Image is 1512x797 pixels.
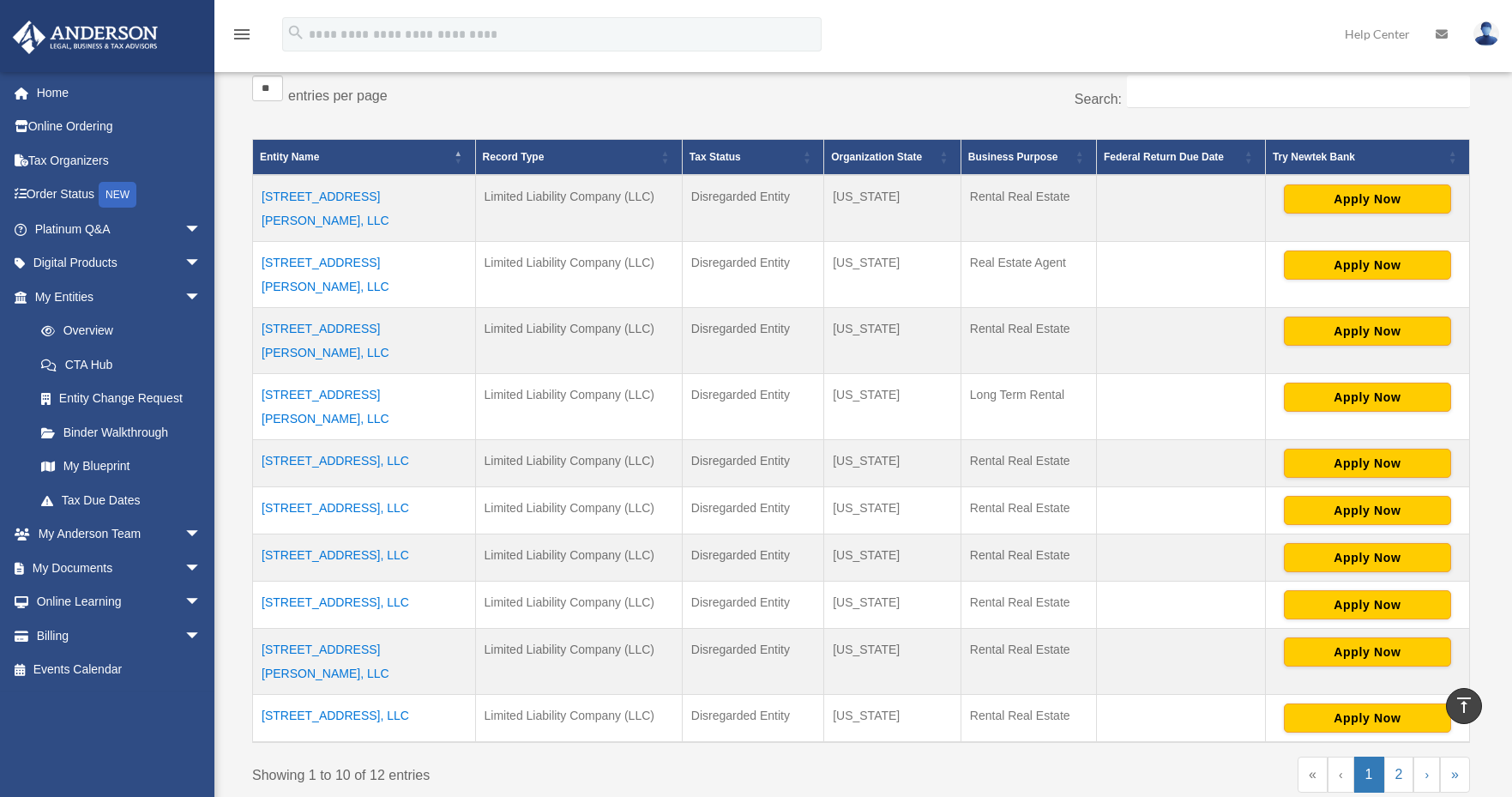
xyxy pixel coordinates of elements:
th: Organization State: Activate to sort [824,139,961,175]
td: Rental Real Estate [961,307,1096,373]
a: Binder Walkthrough [24,415,219,450]
button: Apply Now [1284,184,1451,214]
a: First [1298,757,1328,793]
button: Apply Now [1284,703,1451,733]
td: Disregarded Entity [682,241,823,307]
i: search [286,23,305,42]
a: Tax Organizers [12,143,227,178]
td: Limited Liability Company (LLC) [475,486,682,534]
i: vertical_align_top [1454,695,1474,715]
td: Disregarded Entity [682,694,823,742]
span: Federal Return Due Date [1104,151,1224,163]
th: Tax Status: Activate to sort [682,139,823,175]
span: arrow_drop_down [184,212,219,247]
td: Disregarded Entity [682,175,823,242]
a: My Anderson Teamarrow_drop_down [12,517,227,552]
td: [STREET_ADDRESS], LLC [253,534,476,581]
td: [US_STATE] [824,581,961,628]
td: [STREET_ADDRESS], LLC [253,486,476,534]
div: NEW [99,182,136,208]
a: My Entitiesarrow_drop_down [12,280,219,314]
td: [US_STATE] [824,439,961,486]
button: Apply Now [1284,637,1451,667]
a: Tax Due Dates [24,483,219,517]
span: arrow_drop_down [184,517,219,552]
td: Rental Real Estate [961,628,1096,694]
td: Limited Liability Company (LLC) [475,628,682,694]
td: Rental Real Estate [961,581,1096,628]
a: Order StatusNEW [12,178,227,213]
td: [STREET_ADDRESS], LLC [253,439,476,486]
span: arrow_drop_down [184,619,219,654]
td: Limited Liability Company (LLC) [475,534,682,581]
td: Limited Liability Company (LLC) [475,307,682,373]
a: Online Ordering [12,110,227,144]
td: Limited Liability Company (LLC) [475,694,682,742]
td: [US_STATE] [824,175,961,242]
td: Limited Liability Company (LLC) [475,241,682,307]
td: [STREET_ADDRESS], LLC [253,694,476,742]
button: Apply Now [1284,449,1451,478]
span: Business Purpose [968,151,1058,163]
span: Record Type [483,151,545,163]
a: Digital Productsarrow_drop_down [12,246,227,281]
td: Disregarded Entity [682,581,823,628]
a: My Blueprint [24,450,219,484]
td: [US_STATE] [824,241,961,307]
button: Apply Now [1284,590,1451,619]
td: Disregarded Entity [682,373,823,439]
th: Try Newtek Bank : Activate to sort [1265,139,1469,175]
th: Business Purpose: Activate to sort [961,139,1096,175]
th: Record Type: Activate to sort [475,139,682,175]
img: User Pic [1473,21,1499,46]
td: [US_STATE] [824,307,961,373]
a: My Documentsarrow_drop_down [12,551,227,585]
a: Billingarrow_drop_down [12,619,227,653]
td: Disregarded Entity [682,307,823,373]
td: Disregarded Entity [682,628,823,694]
span: arrow_drop_down [184,585,219,620]
button: Apply Now [1284,383,1451,412]
th: Federal Return Due Date: Activate to sort [1096,139,1265,175]
button: Apply Now [1284,251,1451,280]
td: Rental Real Estate [961,486,1096,534]
th: Entity Name: Activate to invert sorting [253,139,476,175]
td: Real Estate Agent [961,241,1096,307]
td: [US_STATE] [824,694,961,742]
a: Online Learningarrow_drop_down [12,585,227,619]
label: Search: [1075,92,1122,106]
td: [STREET_ADDRESS], LLC [253,581,476,628]
span: arrow_drop_down [184,551,219,586]
button: Apply Now [1284,543,1451,572]
a: vertical_align_top [1446,688,1482,724]
span: arrow_drop_down [184,280,219,315]
td: [STREET_ADDRESS][PERSON_NAME], LLC [253,241,476,307]
td: Limited Liability Company (LLC) [475,373,682,439]
td: [US_STATE] [824,486,961,534]
a: Platinum Q&Aarrow_drop_down [12,212,227,246]
td: Long Term Rental [961,373,1096,439]
a: menu [232,30,252,45]
td: Rental Real Estate [961,694,1096,742]
a: Overview [24,314,210,348]
a: Entity Change Request [24,382,219,416]
a: Previous [1328,757,1354,793]
td: [STREET_ADDRESS][PERSON_NAME], LLC [253,628,476,694]
div: Try Newtek Bank [1273,147,1443,167]
span: Entity Name [260,151,319,163]
td: [STREET_ADDRESS][PERSON_NAME], LLC [253,373,476,439]
td: [US_STATE] [824,373,961,439]
button: Apply Now [1284,496,1451,525]
label: entries per page [288,88,388,103]
td: [STREET_ADDRESS][PERSON_NAME], LLC [253,307,476,373]
td: Rental Real Estate [961,534,1096,581]
a: CTA Hub [24,347,219,382]
td: [US_STATE] [824,628,961,694]
td: Rental Real Estate [961,439,1096,486]
td: Disregarded Entity [682,534,823,581]
td: Limited Liability Company (LLC) [475,439,682,486]
td: [STREET_ADDRESS][PERSON_NAME], LLC [253,175,476,242]
td: Disregarded Entity [682,486,823,534]
span: Organization State [831,151,922,163]
td: [US_STATE] [824,534,961,581]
